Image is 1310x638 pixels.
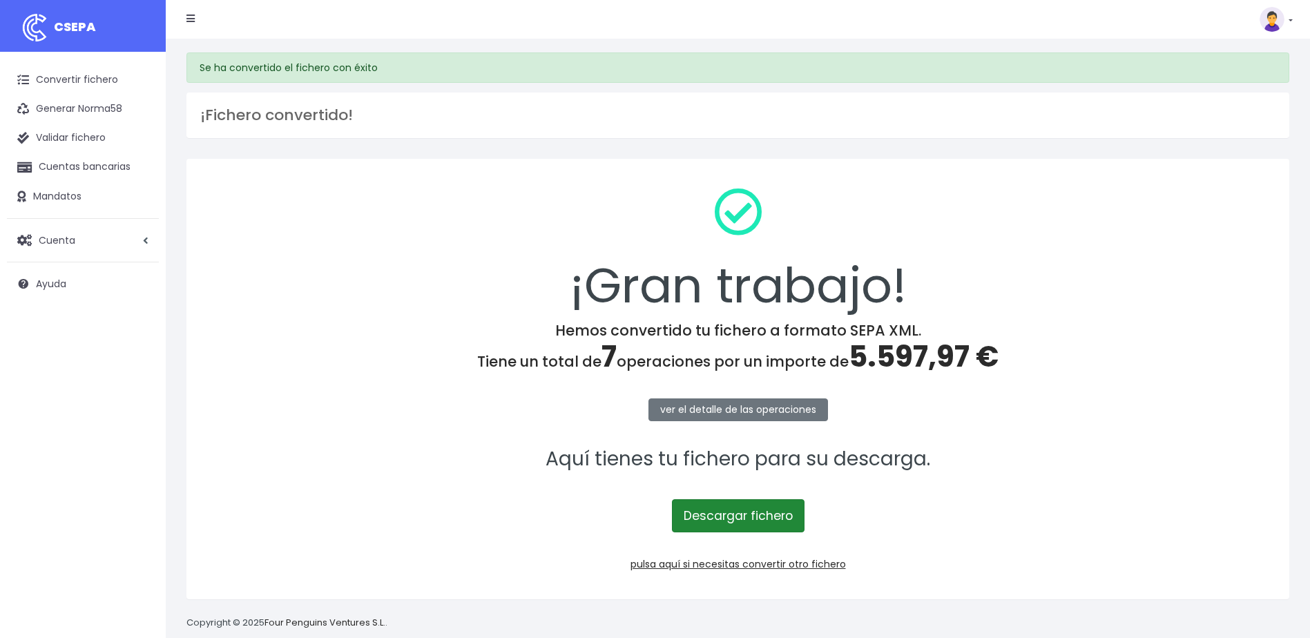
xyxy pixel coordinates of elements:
[7,182,159,211] a: Mandatos
[54,18,96,35] span: CSEPA
[264,616,385,629] a: Four Penguins Ventures S.L.
[648,398,828,421] a: ver el detalle de las operaciones
[7,66,159,95] a: Convertir fichero
[204,322,1271,374] h4: Hemos convertido tu fichero a formato SEPA XML. Tiene un total de operaciones por un importe de
[601,336,617,377] span: 7
[849,336,999,377] span: 5.597,97 €
[7,153,159,182] a: Cuentas bancarias
[186,52,1289,83] div: Se ha convertido el fichero con éxito
[36,277,66,291] span: Ayuda
[7,226,159,255] a: Cuenta
[630,557,846,571] a: pulsa aquí si necesitas convertir otro fichero
[186,616,387,630] p: Copyright © 2025 .
[7,269,159,298] a: Ayuda
[7,95,159,124] a: Generar Norma58
[39,233,75,246] span: Cuenta
[672,499,805,532] a: Descargar fichero
[200,106,1275,124] h3: ¡Fichero convertido!
[204,177,1271,322] div: ¡Gran trabajo!
[1260,7,1284,32] img: profile
[17,10,52,45] img: logo
[7,124,159,153] a: Validar fichero
[204,444,1271,475] p: Aquí tienes tu fichero para su descarga.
